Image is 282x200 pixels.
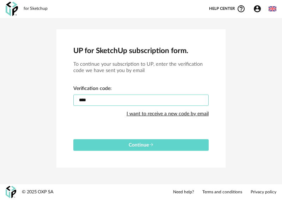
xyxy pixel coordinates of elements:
span: Help centerHelp Circle Outline icon [209,5,245,13]
span: Account Circle icon [253,5,265,13]
span: Continue [129,143,154,148]
a: Need help? [173,189,194,195]
img: OXP [6,2,18,16]
h2: UP for SketchUp subscription form. [73,46,209,56]
a: Privacy policy [251,189,276,195]
span: Help Circle Outline icon [237,5,245,13]
label: Verification code: [73,86,112,92]
img: us [269,5,276,13]
div: I want to receive a new code by email [127,107,209,121]
div: for Sketchup [24,6,48,12]
img: OXP [6,186,16,198]
span: Account Circle icon [253,5,262,13]
div: © 2025 OXP SA [22,189,54,195]
h3: To continue your subscription to UP, enter the verification code we have sent you by email [73,61,209,74]
button: Continue [73,139,209,151]
a: Terms and conditions [202,189,242,195]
